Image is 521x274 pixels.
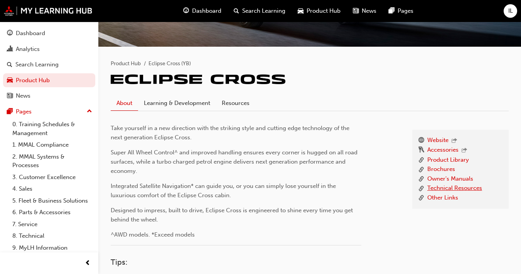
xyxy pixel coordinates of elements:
button: IL [504,4,517,18]
a: 3. Customer Excellence [9,171,95,183]
span: search-icon [234,6,239,16]
div: Search Learning [15,60,59,69]
div: Analytics [16,45,40,54]
a: Brochures [427,165,455,174]
span: link-icon [418,165,424,174]
a: Website [427,136,448,146]
a: About [111,96,138,111]
span: guage-icon [183,6,189,16]
span: search-icon [7,61,12,68]
span: car-icon [7,77,13,84]
span: Product Hub [307,7,341,15]
span: Search Learning [242,7,285,15]
a: Product Hub [3,73,95,88]
span: link-icon [418,156,424,165]
button: DashboardAnalyticsSearch LearningProduct HubNews [3,25,95,105]
span: ^AWD models. *Exceed models [111,231,195,238]
span: prev-icon [85,259,91,268]
a: 2. MMAL Systems & Processes [9,151,95,171]
span: Integrated Satellite Navigation* can guide you, or you can simply lose yourself in the luxurious ... [111,183,337,199]
span: Take yourself in a new direction with the striking style and cutting edge technology of the next ... [111,125,351,141]
span: news-icon [353,6,359,16]
span: pages-icon [7,108,13,115]
img: eclipse-cross-yb.png [111,74,285,84]
div: News [16,91,30,100]
span: link-icon [418,184,424,193]
button: Pages [3,105,95,119]
span: Designed to impress, built to drive, Eclipse Cross is engineered to shine every time you get behi... [111,207,354,223]
a: 7. Service [9,218,95,230]
span: car-icon [298,6,303,16]
span: outbound-icon [452,138,457,144]
a: 0. Training Schedules & Management [9,118,95,139]
a: 6. Parts & Accessories [9,206,95,218]
span: keys-icon [418,145,424,156]
a: Search Learning [3,58,95,72]
img: mmal [4,6,93,16]
a: Product Hub [111,60,141,67]
a: News [3,89,95,103]
a: news-iconNews [347,3,383,19]
a: Owner's Manuals [427,174,473,184]
a: Dashboard [3,26,95,41]
span: chart-icon [7,46,13,53]
span: outbound-icon [462,147,467,154]
a: Accessories [427,145,459,156]
span: news-icon [7,93,13,100]
a: 1. MMAL Compliance [9,139,95,151]
span: Super All Wheel Control^ and improved handling ensures every corner is hugged on all road surface... [111,149,359,174]
a: 5. Fleet & Business Solutions [9,195,95,207]
span: Pages [398,7,413,15]
a: Analytics [3,42,95,56]
span: link-icon [418,174,424,184]
span: www-icon [418,136,424,146]
a: guage-iconDashboard [177,3,228,19]
span: pages-icon [389,6,395,16]
a: 4. Sales [9,183,95,195]
a: 8. Technical [9,230,95,242]
span: News [362,7,376,15]
a: Technical Resources [427,184,482,193]
span: Dashboard [192,7,221,15]
a: 9. MyLH Information [9,242,95,254]
a: Other Links [427,193,458,203]
span: guage-icon [7,30,13,37]
a: Resources [216,96,255,110]
span: link-icon [418,193,424,203]
a: Product Library [427,156,469,165]
span: IL [508,7,513,15]
li: Eclipse Cross (YB) [148,59,191,68]
a: car-iconProduct Hub [292,3,347,19]
a: Learning & Development [138,96,216,110]
span: Tips: [111,258,128,267]
a: search-iconSearch Learning [228,3,292,19]
div: Dashboard [16,29,45,38]
div: Pages [16,107,32,116]
span: up-icon [87,107,92,117]
a: pages-iconPages [383,3,420,19]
